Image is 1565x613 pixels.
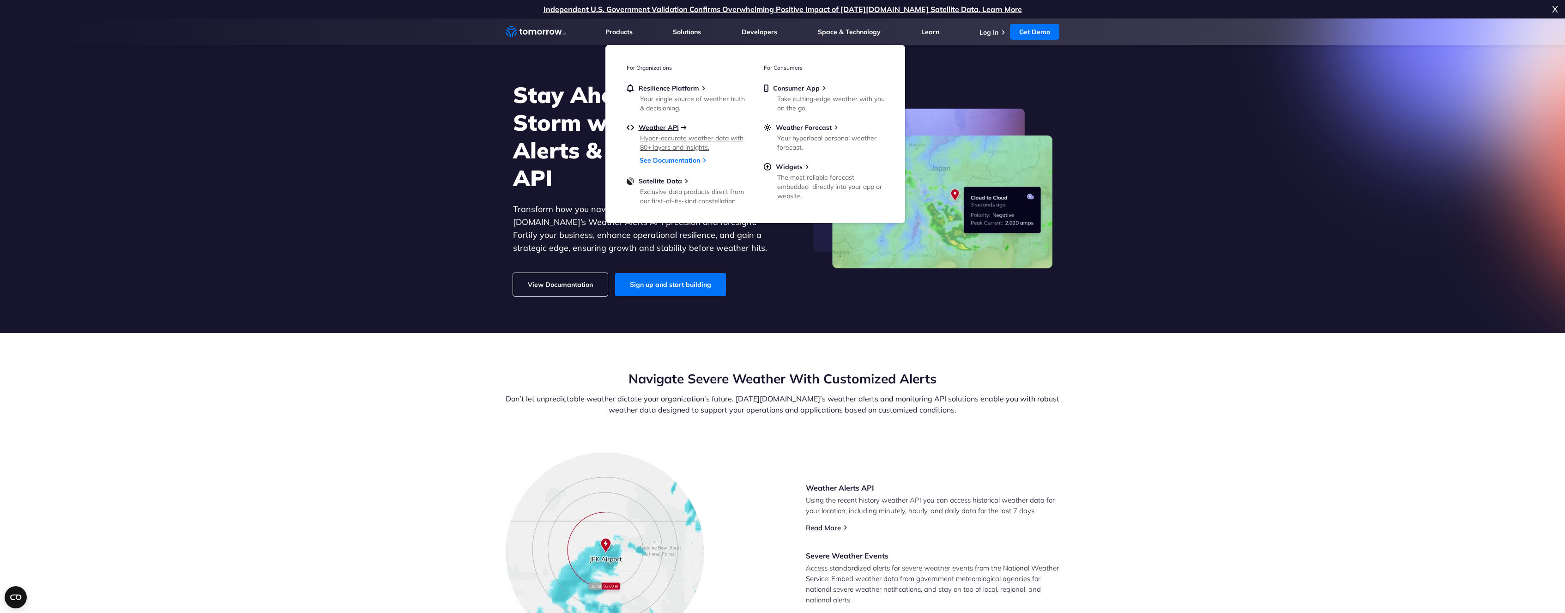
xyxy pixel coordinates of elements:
a: Products [605,28,633,36]
span: Widgets [776,163,803,171]
a: Get Demo [1010,24,1059,40]
img: plus-circle.svg [764,163,771,171]
h3: Weather Alerts API [806,483,1060,493]
p: Transform how you navigate weather uncertainties with [DATE][DOMAIN_NAME]’s Weather Alerts API pr... [513,203,767,255]
button: Open CMP widget [5,586,27,608]
span: Weather Forecast [776,123,832,132]
div: The most reliable forecast embedded directly into your app or website. [777,173,885,200]
a: Independent U.S. Government Validation Confirms Overwhelming Positive Impact of [DATE][DOMAIN_NAM... [544,5,1022,14]
a: Satellite DataExclusive data products direct from our first-of-its-kind constellation [627,177,747,204]
span: Resilience Platform [639,84,699,92]
p: Don’t let unpredictable weather dictate your organization’s future. [DATE][DOMAIN_NAME]’s weather... [506,393,1060,415]
img: api.svg [627,123,634,132]
a: Solutions [673,28,701,36]
a: Weather APIHyper-accurate weather data with 80+ layers and insights. [627,123,747,150]
img: satellite-data-menu.png [627,177,634,185]
a: Sign up and start building [615,273,726,296]
h1: Stay Ahead of the Storm with Weather Alerts & Monitoring API [513,81,767,192]
p: Access standardized alerts for severe weather events from the National Weather Service: Embed wea... [806,563,1060,605]
div: Your hyperlocal personal weather forecast. [777,134,885,152]
a: WidgetsThe most reliable forecast embedded directly into your app or website. [764,163,884,199]
div: Take cutting-edge weather with you on the go. [777,94,885,113]
div: Hyper-accurate weather data with 80+ layers and insights. [640,134,748,152]
a: Home link [506,25,566,39]
a: Consumer AppTake cutting-edge weather with you on the go. [764,84,884,111]
span: Consumer App [773,84,820,92]
img: mobile.svg [764,84,768,92]
a: Resilience PlatformYour single source of weather truth & decisioning. [627,84,747,111]
a: Read More [806,523,841,532]
span: Weather API [639,123,679,132]
img: sun.svg [764,123,771,132]
h3: For Organizations [627,64,747,71]
div: Your single source of weather truth & decisioning. [640,94,748,113]
a: Developers [742,28,777,36]
a: Space & Technology [818,28,881,36]
span: Satellite Data [639,177,682,185]
a: Weather ForecastYour hyperlocal personal weather forecast. [764,123,884,150]
a: See Documentation [640,156,700,164]
div: Exclusive data products direct from our first-of-its-kind constellation [640,187,748,206]
a: Learn [921,28,939,36]
img: bell.svg [627,84,634,92]
p: Using the recent history weather API you can access historical weather data for your location, in... [806,495,1060,516]
h2: Navigate Severe Weather With Customized Alerts [506,370,1060,388]
h3: Severe Weather Events [806,551,1060,561]
h3: For Consumers [764,64,884,71]
a: Log In [979,28,998,36]
a: View Documantation [513,273,608,296]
